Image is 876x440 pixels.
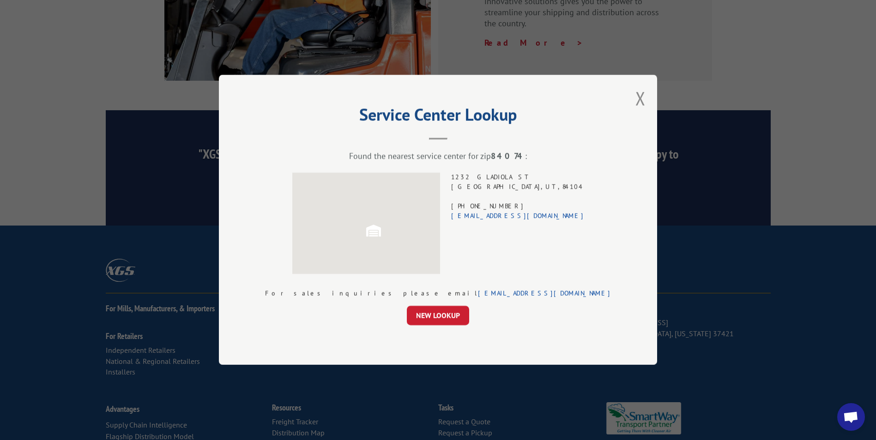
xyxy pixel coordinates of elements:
h2: Service Center Lookup [265,108,611,126]
div: Open chat [837,403,865,431]
div: Found the nearest service center for zip : [265,151,611,162]
a: [EMAIL_ADDRESS][DOMAIN_NAME] [451,212,584,220]
strong: 84074 [491,151,525,162]
div: For sales inquiries please email [265,289,611,299]
button: NEW LOOKUP [407,306,469,326]
img: svg%3E [366,224,381,238]
div: 1232 GLADIOLA ST [GEOGRAPHIC_DATA] , UT , 84104 [PHONE_NUMBER] [451,173,584,274]
a: [EMAIL_ADDRESS][DOMAIN_NAME] [478,290,611,298]
button: Close modal [635,86,646,111]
